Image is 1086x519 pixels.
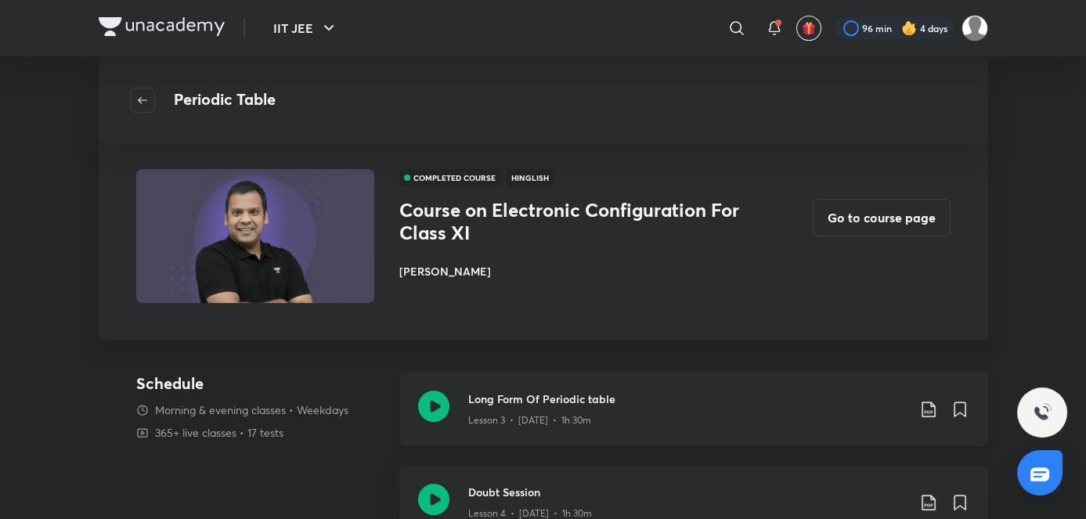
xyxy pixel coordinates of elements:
button: Go to course page [813,199,951,236]
h3: Course on Electronic Configuration For Class XI [399,199,750,244]
h4: Periodic Table [174,88,276,113]
button: IIT JEE [264,13,348,44]
h3: Long Form Of Periodic table [468,391,907,407]
a: Long Form Of Periodic tableLesson 3 • [DATE] • 1h 30m [399,372,988,465]
p: Lesson 3 • [DATE] • 1h 30m [468,413,591,427]
img: SUBHRANGSU DAS [962,15,988,41]
img: Company Logo [99,17,225,36]
span: COMPLETED COURSE [399,169,500,186]
button: avatar [796,16,821,41]
p: 365+ live classes • 17 tests [155,424,283,441]
img: avatar [802,21,816,35]
p: Morning & evening classes • Weekdays [155,402,348,418]
a: Company Logo [99,17,225,40]
h4: Schedule [136,372,387,395]
img: Thumbnail [133,168,376,304]
img: ttu [1033,403,1052,422]
img: streak [901,20,917,36]
h3: Doubt Session [468,484,907,500]
h6: [PERSON_NAME] [399,263,750,279]
span: Hinglish [507,169,554,186]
